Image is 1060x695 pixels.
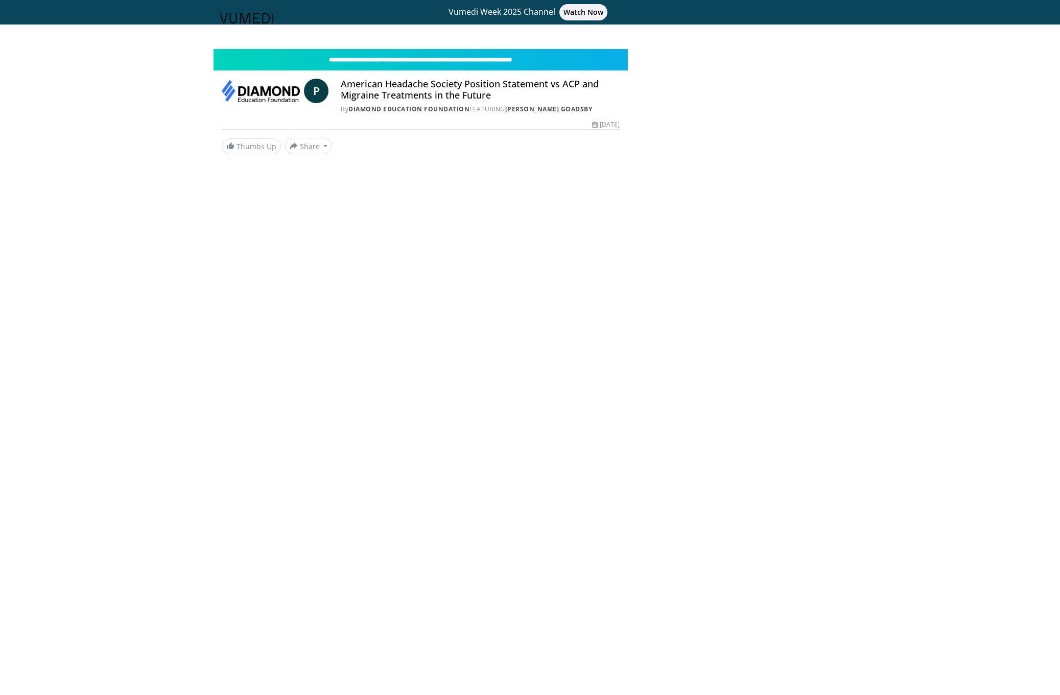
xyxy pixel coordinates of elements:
h4: American Headache Society Position Statement vs ACP and Migraine Treatments in the Future [341,79,620,101]
button: Share [285,138,333,154]
div: By FEATURING [341,105,620,114]
a: [PERSON_NAME] Goadsby [505,105,593,113]
img: VuMedi Logo [220,13,274,23]
a: Thumbs Up [222,138,281,154]
a: P [304,79,328,103]
a: Diamond Education Foundation [348,105,469,113]
img: Diamond Education Foundation [222,79,300,103]
div: [DATE] [592,120,620,129]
